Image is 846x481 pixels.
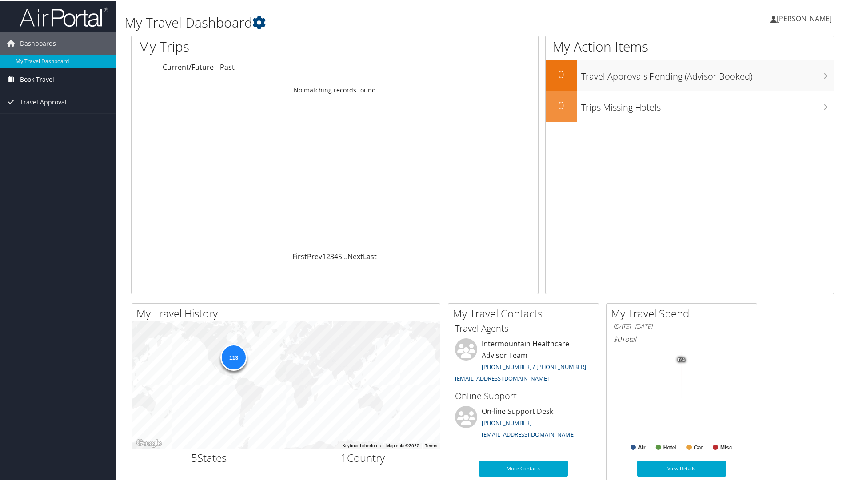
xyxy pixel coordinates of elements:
[191,449,197,464] span: 5
[220,61,235,71] a: Past
[678,357,685,362] tspan: 0%
[326,251,330,261] a: 2
[546,66,577,81] h2: 0
[455,321,592,334] h3: Travel Agents
[124,12,602,31] h1: My Travel Dashboard
[293,449,434,465] h2: Country
[453,305,599,320] h2: My Travel Contacts
[613,333,621,343] span: $0
[777,13,832,23] span: [PERSON_NAME]
[138,36,362,55] h1: My Trips
[546,97,577,112] h2: 0
[546,90,834,121] a: 0Trips Missing Hotels
[139,449,279,465] h2: States
[136,305,440,320] h2: My Travel History
[425,442,437,447] a: Terms (opens in new tab)
[20,90,67,112] span: Travel Approval
[134,437,164,448] a: Open this area in Google Maps (opens a new window)
[546,59,834,90] a: 0Travel Approvals Pending (Advisor Booked)
[482,429,575,437] a: [EMAIL_ADDRESS][DOMAIN_NAME]
[581,65,834,82] h3: Travel Approvals Pending (Advisor Booked)
[581,96,834,113] h3: Trips Missing Hotels
[338,251,342,261] a: 5
[637,460,726,476] a: View Details
[341,449,347,464] span: 1
[663,444,677,450] text: Hotel
[220,343,247,370] div: 113
[343,442,381,448] button: Keyboard shortcuts
[386,442,419,447] span: Map data ©2025
[163,61,214,71] a: Current/Future
[638,444,646,450] text: Air
[20,68,54,90] span: Book Travel
[363,251,377,261] a: Last
[307,251,322,261] a: Prev
[347,251,363,261] a: Next
[613,321,750,330] h6: [DATE] - [DATE]
[20,6,108,27] img: airportal-logo.png
[482,362,586,370] a: [PHONE_NUMBER] / [PHONE_NUMBER]
[613,333,750,343] h6: Total
[451,405,596,441] li: On-line Support Desk
[330,251,334,261] a: 3
[455,389,592,401] h3: Online Support
[720,444,732,450] text: Misc
[455,373,549,381] a: [EMAIL_ADDRESS][DOMAIN_NAME]
[546,36,834,55] h1: My Action Items
[134,437,164,448] img: Google
[342,251,347,261] span: …
[20,32,56,54] span: Dashboards
[479,460,568,476] a: More Contacts
[451,337,596,385] li: Intermountain Healthcare Advisor Team
[132,81,538,97] td: No matching records found
[694,444,703,450] text: Car
[322,251,326,261] a: 1
[334,251,338,261] a: 4
[770,4,841,31] a: [PERSON_NAME]
[482,418,531,426] a: [PHONE_NUMBER]
[611,305,757,320] h2: My Travel Spend
[292,251,307,261] a: First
